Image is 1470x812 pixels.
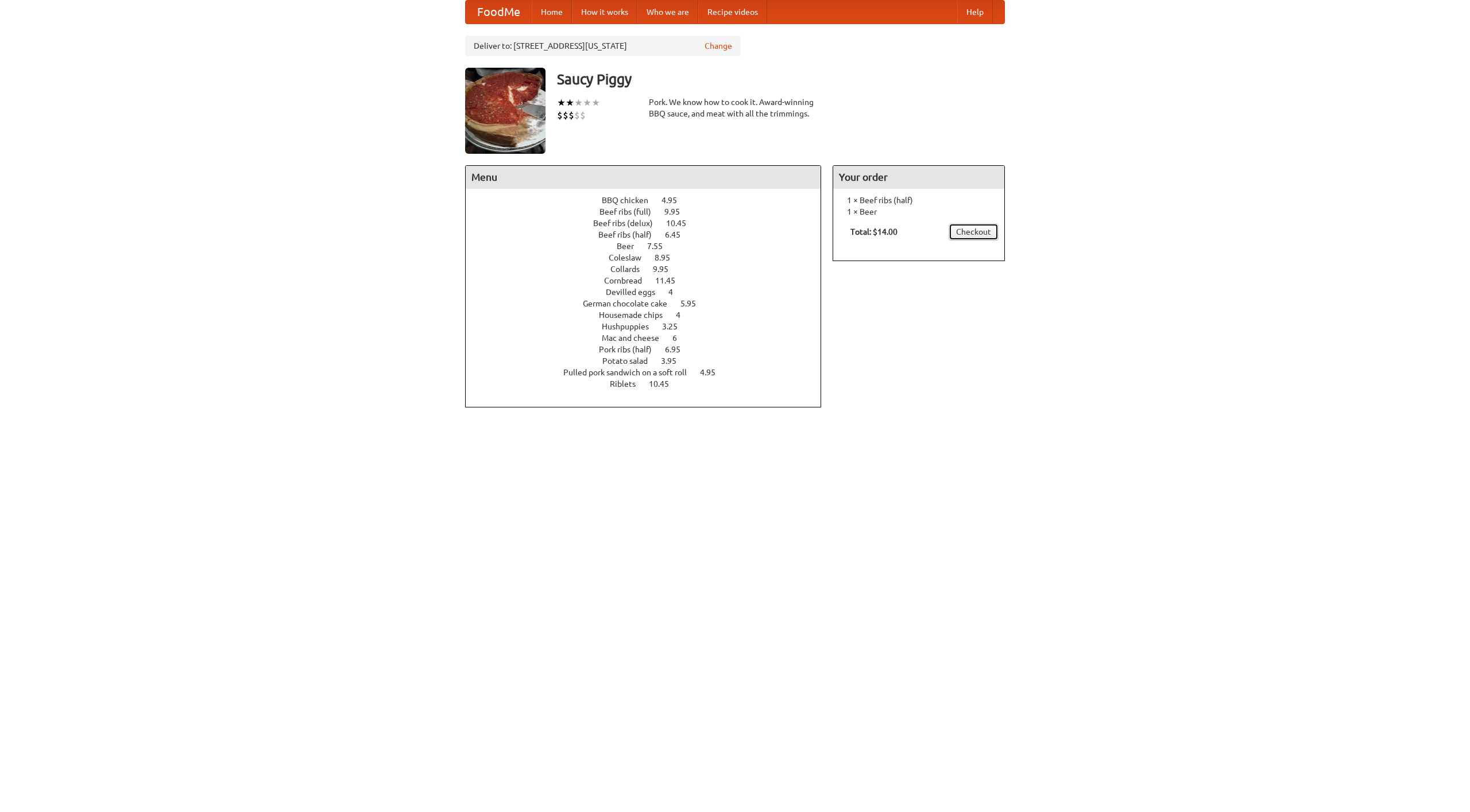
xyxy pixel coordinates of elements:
a: BBQ chicken 4.95 [602,196,698,205]
a: Recipe videos [698,1,767,24]
a: Housemade chips 4 [599,310,702,320]
span: 4 [676,310,692,320]
a: Who we are [637,1,698,24]
div: Deliver to: [STREET_ADDRESS][US_STATE] [465,36,741,56]
li: ★ [566,96,574,109]
span: 3.25 [662,322,689,331]
span: Beef ribs (full) [599,207,663,216]
li: ★ [574,96,583,109]
span: 6 [672,333,688,343]
span: 4.95 [661,196,688,205]
span: 10.45 [666,219,698,228]
li: $ [557,109,563,122]
a: Beef ribs (delux) 10.45 [593,219,707,228]
a: Cornbread 11.45 [604,276,697,285]
b: Total: $14.00 [850,227,898,236]
li: 1 × Beef ribs (half) [839,195,999,206]
span: 7.55 [647,242,674,251]
a: Help [957,1,993,24]
a: German chocolate cake 5.95 [583,299,717,308]
h4: Menu [466,166,821,189]
span: 6.95 [665,345,692,354]
span: 8.95 [655,253,682,262]
a: Checkout [949,223,999,240]
span: Mac and cheese [602,333,671,343]
li: ★ [583,96,591,109]
span: Collards [610,265,651,274]
a: Beef ribs (half) 6.45 [598,230,702,239]
span: Riblets [610,379,647,388]
img: angular.jpg [465,68,546,154]
span: Hushpuppies [602,322,660,331]
a: Pulled pork sandwich on a soft roll 4.95 [563,368,737,377]
a: FoodMe [466,1,532,24]
div: Pork. We know how to cook it. Award-winning BBQ sauce, and meat with all the trimmings. [649,96,821,119]
li: 1 × Beer [839,206,999,217]
h4: Your order [833,166,1004,189]
li: ★ [591,96,600,109]
span: German chocolate cake [583,299,679,308]
a: Home [532,1,572,24]
span: Devilled eggs [606,287,667,297]
span: 5.95 [680,299,707,308]
li: $ [580,109,586,122]
li: $ [574,109,580,122]
span: Beef ribs (delux) [593,219,664,228]
span: 4 [668,287,684,297]
span: 3.95 [661,356,688,366]
h3: Saucy Piggy [557,68,1005,91]
span: Pork ribs (half) [599,345,663,354]
span: BBQ chicken [602,196,660,205]
a: Beef ribs (full) 9.95 [599,207,701,216]
span: 4.95 [700,368,727,377]
li: $ [563,109,568,122]
li: $ [568,109,574,122]
a: Hushpuppies 3.25 [602,322,699,331]
span: Coleslaw [609,253,653,262]
span: Pulled pork sandwich on a soft roll [563,368,698,377]
span: Beef ribs (half) [598,230,663,239]
span: Potato salad [602,356,659,366]
span: 9.95 [664,207,691,216]
span: 6.45 [665,230,692,239]
span: 9.95 [653,265,680,274]
span: 11.45 [655,276,687,285]
a: How it works [572,1,637,24]
li: ★ [557,96,566,109]
span: Housemade chips [599,310,674,320]
a: Beer 7.55 [617,242,684,251]
a: Pork ribs (half) 6.95 [599,345,702,354]
a: Potato salad 3.95 [602,356,698,366]
a: Coleslaw 8.95 [609,253,691,262]
a: Collards 9.95 [610,265,690,274]
a: Devilled eggs 4 [606,287,694,297]
span: 10.45 [649,379,680,388]
a: Riblets 10.45 [610,379,690,388]
span: Beer [617,242,645,251]
a: Change [705,40,732,52]
a: Mac and cheese 6 [602,333,698,343]
span: Cornbread [604,276,653,285]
